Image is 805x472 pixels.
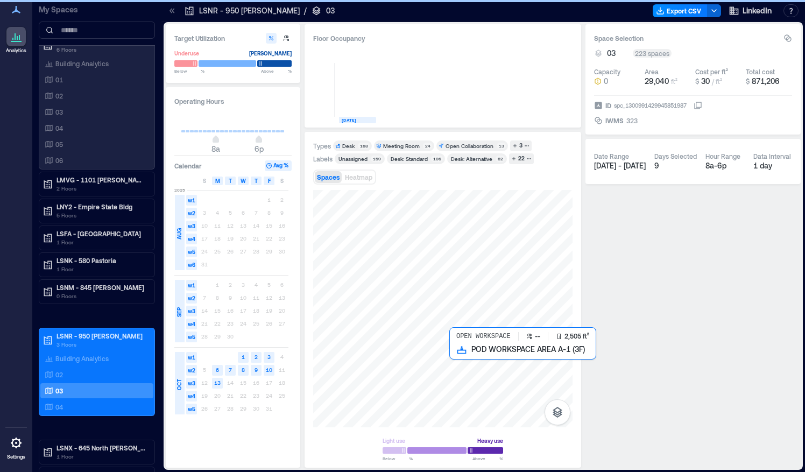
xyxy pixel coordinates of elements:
[497,143,506,149] div: 13
[216,367,219,373] text: 6
[186,234,197,244] span: w4
[55,403,63,411] p: 04
[261,68,292,74] span: Above %
[358,143,370,149] div: 168
[371,156,383,162] div: 159
[605,115,624,126] span: IWMS
[186,208,197,219] span: w2
[626,115,702,126] button: 323
[255,177,258,185] span: T
[174,48,199,59] div: Underuse
[229,177,232,185] span: T
[605,100,611,111] span: ID
[242,354,245,360] text: 1
[186,246,197,257] span: w5
[57,340,147,349] p: 3 Floors
[255,144,264,153] span: 6p
[55,108,63,116] p: 03
[265,160,292,171] button: Avg %
[249,48,292,59] div: [PERSON_NAME]
[625,115,639,126] div: 323
[57,211,147,220] p: 5 Floors
[509,153,534,164] button: 22
[57,229,147,238] p: LSFA - [GEOGRAPHIC_DATA]
[186,365,197,376] span: w2
[3,430,29,463] a: Settings
[594,67,620,76] div: Capacity
[451,155,492,163] div: Desk: Alternative
[57,292,147,300] p: 0 Floors
[57,238,147,246] p: 1 Floor
[57,202,147,211] p: LNY2 - Empire State Bldg
[55,75,63,84] p: 01
[477,435,503,446] div: Heavy use
[186,280,197,291] span: w1
[594,33,783,44] h3: Space Selection
[695,67,728,76] div: Cost per ft²
[594,76,640,87] button: 0
[199,5,300,16] p: LSNR - 950 [PERSON_NAME]
[174,33,292,44] h3: Target Utilization
[186,352,197,363] span: w1
[55,354,109,363] p: Building Analytics
[383,142,420,150] div: Meeting Room
[174,187,185,193] span: 2025
[645,67,659,76] div: Area
[174,160,202,171] h3: Calendar
[57,45,147,54] p: 6 Floors
[186,306,197,316] span: w3
[186,293,197,304] span: w2
[317,173,340,181] span: Spaces
[496,156,505,162] div: 62
[752,76,780,86] span: 871,206
[174,96,292,107] h3: Operating Hours
[594,152,629,160] div: Date Range
[57,443,147,452] p: LSNX - 645 North [PERSON_NAME]
[175,379,183,390] span: OCT
[39,4,155,15] p: My Spaces
[6,47,26,54] p: Analytics
[645,76,669,86] span: 29,040
[753,160,793,171] div: 1 day
[695,78,699,85] span: $
[186,259,197,270] span: w6
[186,378,197,389] span: w3
[613,100,688,111] div: spc_1300991429945851987
[242,367,245,373] text: 8
[175,228,183,239] span: AUG
[654,160,697,171] div: 9
[604,76,608,87] span: 0
[517,154,526,164] div: 22
[57,184,147,193] p: 2 Floors
[313,154,333,163] div: Labels
[472,455,503,462] span: Above %
[431,156,443,162] div: 106
[186,319,197,329] span: w4
[746,67,775,76] div: Total cost
[712,78,722,85] span: / ft²
[342,117,356,123] text: [DATE]
[55,370,63,379] p: 02
[705,152,740,160] div: Hour Range
[255,367,258,373] text: 9
[255,354,258,360] text: 2
[280,177,284,185] span: S
[343,171,375,183] button: Heatmap
[313,142,331,150] div: Types
[241,177,246,185] span: W
[215,177,220,185] span: M
[594,161,646,170] span: [DATE] - [DATE]
[57,265,147,273] p: 1 Floor
[186,221,197,231] span: w3
[607,48,616,59] span: 03
[55,140,63,149] p: 05
[753,152,791,160] div: Data Interval
[55,386,63,395] p: 03
[55,59,109,68] p: Building Analytics
[654,152,697,160] div: Days Selected
[7,454,25,460] p: Settings
[267,354,271,360] text: 3
[701,76,710,86] span: 30
[746,78,750,85] span: $
[57,283,147,292] p: LSNM - 845 [PERSON_NAME]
